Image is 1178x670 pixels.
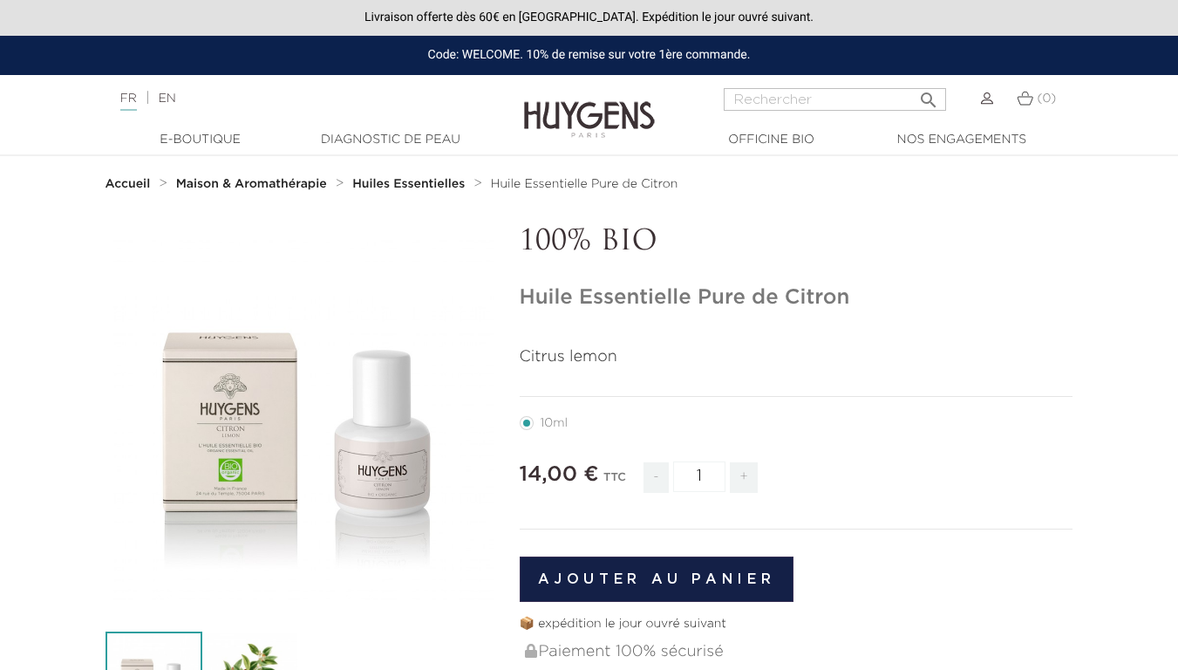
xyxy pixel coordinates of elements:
h1: Huile Essentielle Pure de Citron [520,285,1073,311]
a: EN [158,92,175,105]
span: Huile Essentielle Pure de Citron [491,178,678,190]
strong: Maison & Aromathérapie [176,178,327,190]
a: Accueil [106,177,154,191]
button: Ajouter au panier [520,557,794,602]
a: Diagnostic de peau [303,131,478,149]
strong: Accueil [106,178,151,190]
button:  [913,83,944,106]
span: + [730,462,758,493]
img: Paiement 100% sécurisé [525,644,537,658]
strong: Huiles Essentielles [352,178,465,190]
i:  [918,85,939,106]
span: (0) [1037,92,1056,105]
a: FR [120,92,137,111]
a: Huile Essentielle Pure de Citron [491,177,678,191]
a: Huiles Essentielles [352,177,469,191]
p: 100% BIO [520,226,1073,259]
p: 📦 expédition le jour ouvré suivant [520,615,1073,633]
label: 10ml [520,416,589,430]
input: Quantité [673,461,725,492]
div: | [112,88,478,109]
span: 14,00 € [520,464,599,485]
a: Nos engagements [875,131,1049,149]
img: Huygens [524,73,655,140]
a: Officine Bio [684,131,859,149]
a: Maison & Aromathérapie [176,177,331,191]
p: Citrus lemon [520,345,1073,369]
input: Rechercher [724,88,946,111]
a: E-Boutique [113,131,288,149]
div: TTC [603,459,626,506]
span: - [643,462,668,493]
